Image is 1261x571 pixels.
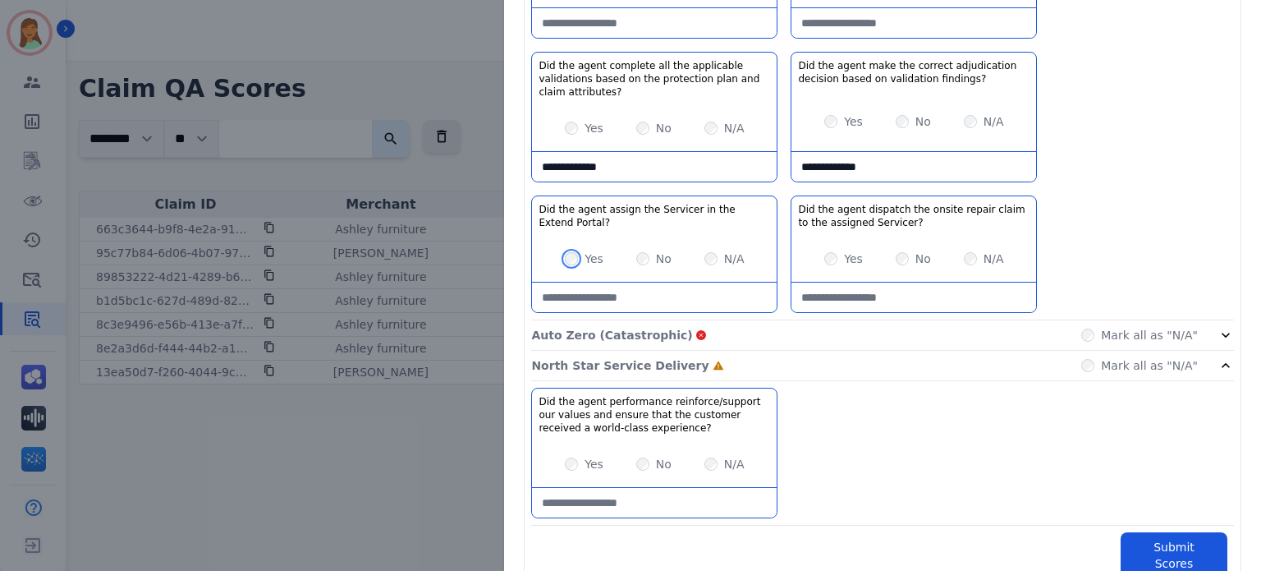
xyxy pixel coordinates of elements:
[656,120,672,136] label: No
[539,395,770,435] h3: Did the agent performance reinforce/support our values and ensure that the customer received a wo...
[798,203,1029,229] h3: Did the agent dispatch the onsite repair claim to the assigned Servicer?
[915,113,931,130] label: No
[844,113,863,130] label: Yes
[585,251,603,267] label: Yes
[585,120,603,136] label: Yes
[585,456,603,472] label: Yes
[531,327,692,343] p: Auto Zero (Catastrophic)
[1101,357,1198,374] label: Mark all as "N/A"
[539,203,770,229] h3: Did the agent assign the Servicer in the Extend Portal?
[915,251,931,267] label: No
[724,251,745,267] label: N/A
[531,357,708,374] p: North Star Service Delivery
[984,251,1004,267] label: N/A
[724,120,745,136] label: N/A
[844,251,863,267] label: Yes
[984,113,1004,130] label: N/A
[539,59,770,99] h3: Did the agent complete all the applicable validations based on the protection plan and claim attr...
[1101,327,1198,343] label: Mark all as "N/A"
[798,59,1029,85] h3: Did the agent make the correct adjudication decision based on validation findings?
[656,456,672,472] label: No
[656,251,672,267] label: No
[724,456,745,472] label: N/A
